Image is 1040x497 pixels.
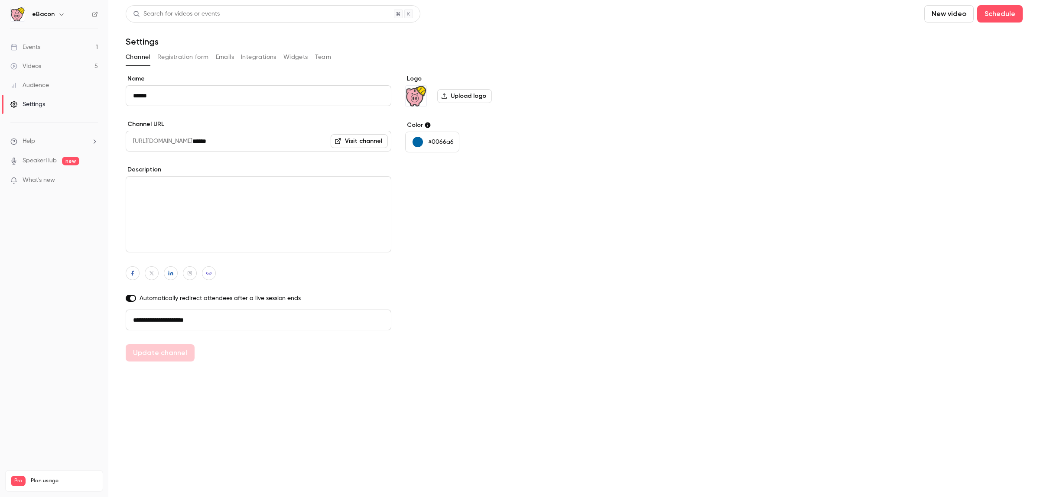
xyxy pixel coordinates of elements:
[32,10,55,19] h6: eBacon
[315,50,331,64] button: Team
[31,478,97,484] span: Plan usage
[126,36,159,47] h1: Settings
[126,120,391,129] label: Channel URL
[924,5,974,23] button: New video
[23,176,55,185] span: What's new
[283,50,308,64] button: Widgets
[62,157,79,165] span: new
[10,62,41,71] div: Videos
[10,137,98,146] li: help-dropdown-opener
[405,74,538,83] label: Logo
[88,177,98,184] iframe: Noticeable Trigger
[406,86,426,106] img: eBacon
[10,100,45,109] div: Settings
[405,121,538,129] label: Color
[331,134,388,148] a: Visit channel
[977,5,1023,23] button: Schedule
[405,74,538,107] section: Logo
[11,7,25,21] img: eBacon
[428,138,454,146] p: #0066a6
[216,50,234,64] button: Emails
[23,137,35,146] span: Help
[126,165,391,174] label: Description
[126,294,391,303] label: Automatically redirect attendees after a live session ends
[11,476,26,486] span: Pro
[126,50,150,64] button: Channel
[405,132,459,152] button: #0066a6
[126,131,192,152] span: [URL][DOMAIN_NAME]
[133,10,220,19] div: Search for videos or events
[126,74,391,83] label: Name
[10,81,49,90] div: Audience
[157,50,209,64] button: Registration form
[23,156,57,165] a: SpeakerHub
[241,50,276,64] button: Integrations
[10,43,40,52] div: Events
[437,89,492,103] label: Upload logo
